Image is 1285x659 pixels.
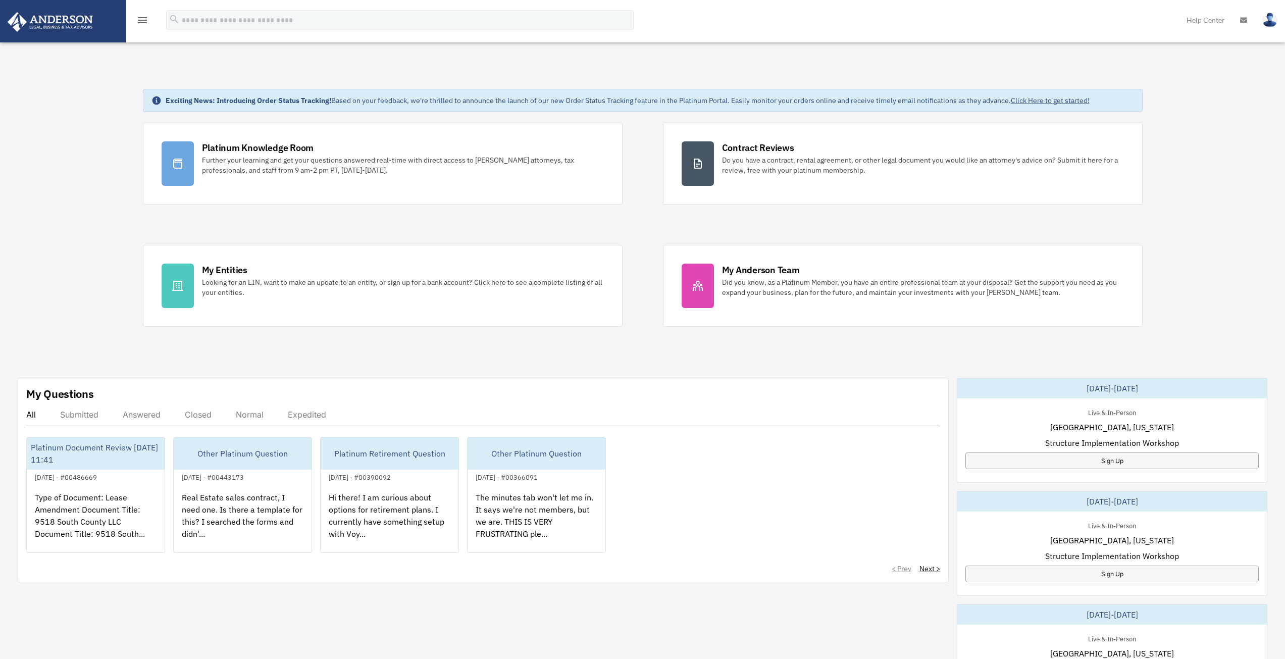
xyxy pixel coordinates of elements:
[26,410,36,420] div: All
[663,245,1143,327] a: My Anderson Team Did you know, as a Platinum Member, you have an entire professional team at your...
[166,96,331,105] strong: Exciting News: Introducing Order Status Tracking!
[321,471,399,482] div: [DATE] - #00390092
[1050,534,1174,546] span: [GEOGRAPHIC_DATA], [US_STATE]
[1045,437,1179,449] span: Structure Implementation Workshop
[722,155,1124,175] div: Do you have a contract, rental agreement, or other legal document you would like an attorney's ad...
[174,437,312,470] div: Other Platinum Question
[320,437,459,553] a: Platinum Retirement Question[DATE] - #00390092Hi there! I am curious about options for retirement...
[202,277,604,297] div: Looking for an EIN, want to make an update to an entity, or sign up for a bank account? Click her...
[123,410,161,420] div: Answered
[27,437,165,470] div: Platinum Document Review [DATE] 11:41
[27,483,165,562] div: Type of Document: Lease Amendment Document Title: 9518 South County LLC Document Title: 9518 Sout...
[173,437,312,553] a: Other Platinum Question[DATE] - #00443173Real Estate sales contract, I need one. Is there a templ...
[1080,520,1144,530] div: Live & In-Person
[60,410,98,420] div: Submitted
[169,14,180,25] i: search
[202,155,604,175] div: Further your learning and get your questions answered real-time with direct access to [PERSON_NAM...
[468,471,546,482] div: [DATE] - #00366091
[1262,13,1277,27] img: User Pic
[663,123,1143,205] a: Contract Reviews Do you have a contract, rental agreement, or other legal document you would like...
[143,245,623,327] a: My Entities Looking for an EIN, want to make an update to an entity, or sign up for a bank accoun...
[143,123,623,205] a: Platinum Knowledge Room Further your learning and get your questions answered real-time with dire...
[185,410,212,420] div: Closed
[965,452,1259,469] a: Sign Up
[136,18,148,26] a: menu
[1050,421,1174,433] span: [GEOGRAPHIC_DATA], [US_STATE]
[467,437,606,553] a: Other Platinum Question[DATE] - #00366091The minutes tab won't let me in. It says we're not membe...
[174,471,252,482] div: [DATE] - #00443173
[722,141,794,154] div: Contract Reviews
[957,491,1267,512] div: [DATE]-[DATE]
[26,386,94,401] div: My Questions
[288,410,326,420] div: Expedited
[468,437,605,470] div: Other Platinum Question
[26,437,165,553] a: Platinum Document Review [DATE] 11:41[DATE] - #00486669Type of Document: Lease Amendment Document...
[957,378,1267,398] div: [DATE]-[DATE]
[722,277,1124,297] div: Did you know, as a Platinum Member, you have an entire professional team at your disposal? Get th...
[174,483,312,562] div: Real Estate sales contract, I need one. Is there a template for this? I searched the forms and di...
[919,564,940,574] a: Next >
[27,471,105,482] div: [DATE] - #00486669
[965,566,1259,582] a: Sign Up
[957,604,1267,625] div: [DATE]-[DATE]
[1045,550,1179,562] span: Structure Implementation Workshop
[321,483,458,562] div: Hi there! I am curious about options for retirement plans. I currently have something setup with ...
[1080,633,1144,643] div: Live & In-Person
[722,264,800,276] div: My Anderson Team
[1011,96,1090,105] a: Click Here to get started!
[321,437,458,470] div: Platinum Retirement Question
[5,12,96,32] img: Anderson Advisors Platinum Portal
[136,14,148,26] i: menu
[202,141,314,154] div: Platinum Knowledge Room
[1080,407,1144,417] div: Live & In-Person
[468,483,605,562] div: The minutes tab won't let me in. It says we're not members, but we are. THIS IS VERY FRUSTRATING ...
[202,264,247,276] div: My Entities
[236,410,264,420] div: Normal
[166,95,1090,106] div: Based on your feedback, we're thrilled to announce the launch of our new Order Status Tracking fe...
